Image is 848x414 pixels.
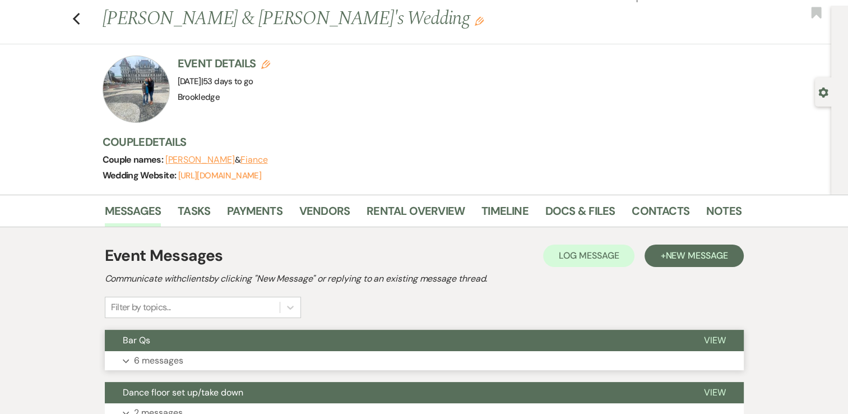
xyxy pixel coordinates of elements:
[178,170,261,181] a: [URL][DOMAIN_NAME]
[103,6,605,33] h1: [PERSON_NAME] & [PERSON_NAME]'s Wedding
[178,76,253,87] span: [DATE]
[706,202,742,227] a: Notes
[178,56,271,71] h3: Event Details
[165,155,235,164] button: [PERSON_NAME]
[203,76,253,87] span: 53 days to go
[103,169,178,181] span: Wedding Website:
[134,353,183,368] p: 6 messages
[367,202,465,227] a: Rental Overview
[105,351,744,370] button: 6 messages
[543,245,634,267] button: Log Message
[475,16,484,26] button: Edit
[103,154,165,165] span: Couple names:
[103,134,730,150] h3: Couple Details
[165,154,268,165] span: &
[545,202,615,227] a: Docs & Files
[105,244,223,268] h1: Event Messages
[123,387,243,398] span: Dance floor set up/take down
[201,76,253,87] span: |
[818,86,828,97] button: Open lead details
[105,382,686,403] button: Dance floor set up/take down
[227,202,282,227] a: Payments
[686,382,744,403] button: View
[240,155,268,164] button: Fiance
[704,387,726,398] span: View
[178,202,210,227] a: Tasks
[665,250,727,261] span: New Message
[178,91,220,103] span: Brookledge
[105,330,686,351] button: Bar Qs
[704,334,726,346] span: View
[559,250,619,261] span: Log Message
[111,301,171,314] div: Filter by topics...
[481,202,529,227] a: Timeline
[105,202,161,227] a: Messages
[686,330,744,351] button: View
[632,202,689,227] a: Contacts
[299,202,350,227] a: Vendors
[123,334,150,346] span: Bar Qs
[105,272,744,286] h2: Communicate with clients by clicking "New Message" or replying to an existing message thread.
[645,245,743,267] button: +New Message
